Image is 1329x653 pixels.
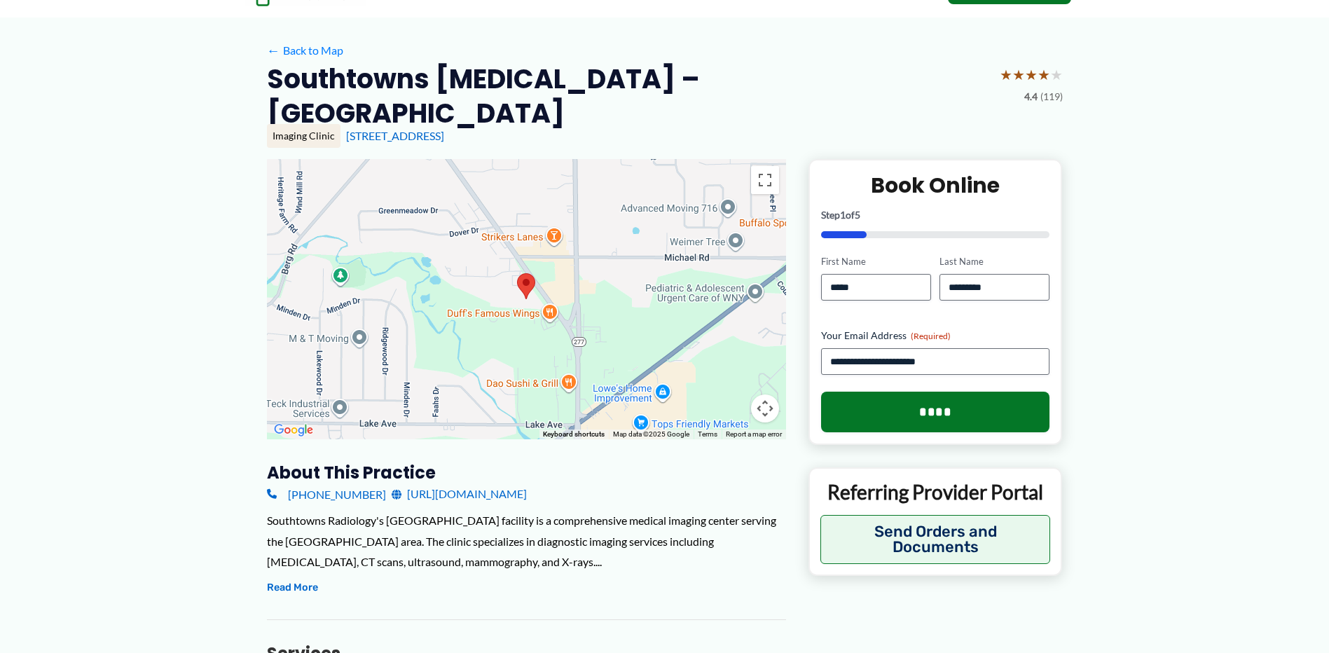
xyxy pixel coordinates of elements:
[267,43,280,57] span: ←
[821,172,1050,199] h2: Book Online
[613,430,689,438] span: Map data ©2025 Google
[267,510,786,572] div: Southtowns Radiology's [GEOGRAPHIC_DATA] facility is a comprehensive medical imaging center servi...
[751,166,779,194] button: Toggle fullscreen view
[751,394,779,422] button: Map camera controls
[543,429,605,439] button: Keyboard shortcuts
[267,462,786,483] h3: About this practice
[726,430,782,438] a: Report a map error
[840,209,846,221] span: 1
[1012,62,1025,88] span: ★
[821,329,1050,343] label: Your Email Address
[820,515,1051,564] button: Send Orders and Documents
[1050,62,1063,88] span: ★
[267,483,386,504] a: [PHONE_NUMBER]
[1024,88,1038,106] span: 4.4
[911,331,951,341] span: (Required)
[267,40,343,61] a: ←Back to Map
[698,430,717,438] a: Terms (opens in new tab)
[267,579,318,596] button: Read More
[270,421,317,439] a: Open this area in Google Maps (opens a new window)
[939,255,1049,268] label: Last Name
[1000,62,1012,88] span: ★
[346,129,444,142] a: [STREET_ADDRESS]
[855,209,860,221] span: 5
[1040,88,1063,106] span: (119)
[267,124,340,148] div: Imaging Clinic
[267,62,989,131] h2: Southtowns [MEDICAL_DATA] – [GEOGRAPHIC_DATA]
[820,479,1051,504] p: Referring Provider Portal
[1025,62,1038,88] span: ★
[392,483,527,504] a: [URL][DOMAIN_NAME]
[1038,62,1050,88] span: ★
[821,210,1050,220] p: Step of
[821,255,931,268] label: First Name
[270,421,317,439] img: Google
